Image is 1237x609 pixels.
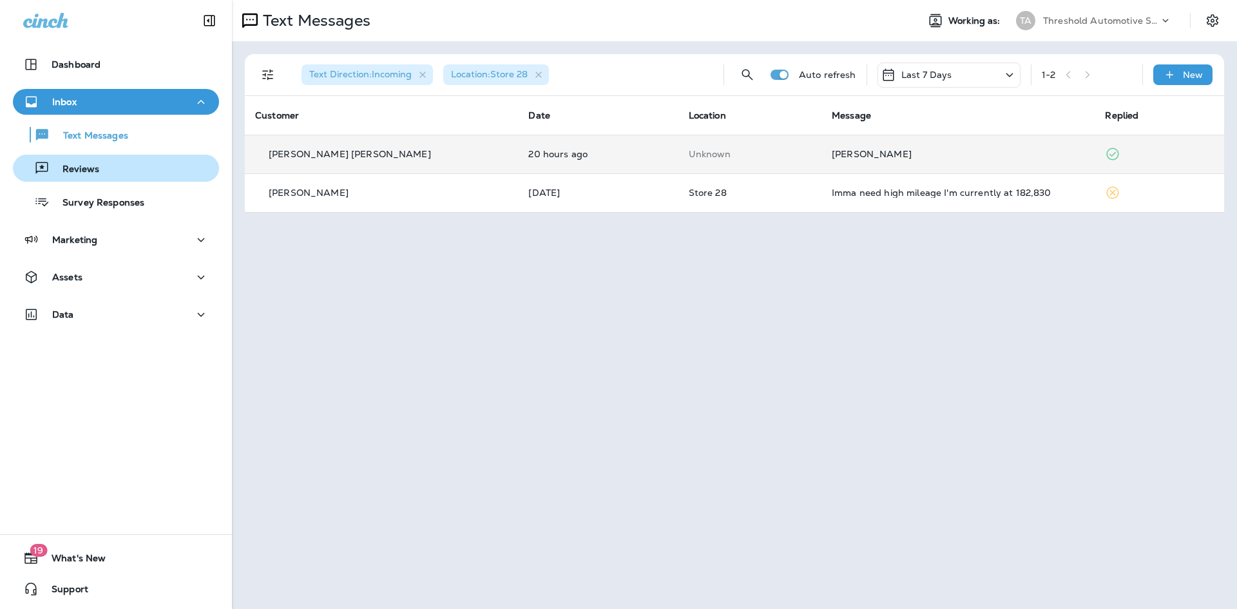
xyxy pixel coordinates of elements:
[1105,110,1138,121] span: Replied
[901,70,952,80] p: Last 7 Days
[451,68,528,80] span: Location : Store 28
[13,155,219,182] button: Reviews
[309,68,412,80] span: Text Direction : Incoming
[689,110,726,121] span: Location
[13,264,219,290] button: Assets
[734,62,760,88] button: Search Messages
[689,187,727,198] span: Store 28
[191,8,227,34] button: Collapse Sidebar
[832,110,871,121] span: Message
[1042,70,1055,80] div: 1 - 2
[50,197,144,209] p: Survey Responses
[13,52,219,77] button: Dashboard
[269,149,431,159] p: [PERSON_NAME] [PERSON_NAME]
[528,188,667,198] p: Aug 13, 2025 12:24 PM
[269,188,349,198] p: [PERSON_NAME]
[832,149,1084,159] div: Tyson Coupon
[1016,11,1035,30] div: TA
[30,544,47,557] span: 19
[528,110,550,121] span: Date
[39,553,106,568] span: What's New
[13,121,219,148] button: Text Messages
[443,64,549,85] div: Location:Store 28
[255,62,281,88] button: Filters
[255,110,299,121] span: Customer
[13,576,219,602] button: Support
[13,89,219,115] button: Inbox
[1183,70,1203,80] p: New
[13,545,219,571] button: 19What's New
[1201,9,1224,32] button: Settings
[832,188,1084,198] div: Imma need high mileage I'm currently at 182,830
[50,130,128,142] p: Text Messages
[13,302,219,327] button: Data
[52,59,101,70] p: Dashboard
[302,64,433,85] div: Text Direction:Incoming
[13,227,219,253] button: Marketing
[13,188,219,215] button: Survey Responses
[689,149,811,159] p: This customer does not have a last location and the phone number they messaged is not assigned to...
[50,164,99,176] p: Reviews
[948,15,1003,26] span: Working as:
[52,235,97,245] p: Marketing
[799,70,856,80] p: Auto refresh
[1043,15,1159,26] p: Threshold Automotive Service dba Grease Monkey
[39,584,88,599] span: Support
[52,309,74,320] p: Data
[52,272,82,282] p: Assets
[258,11,370,30] p: Text Messages
[52,97,77,107] p: Inbox
[528,149,667,159] p: Aug 14, 2025 10:01 AM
